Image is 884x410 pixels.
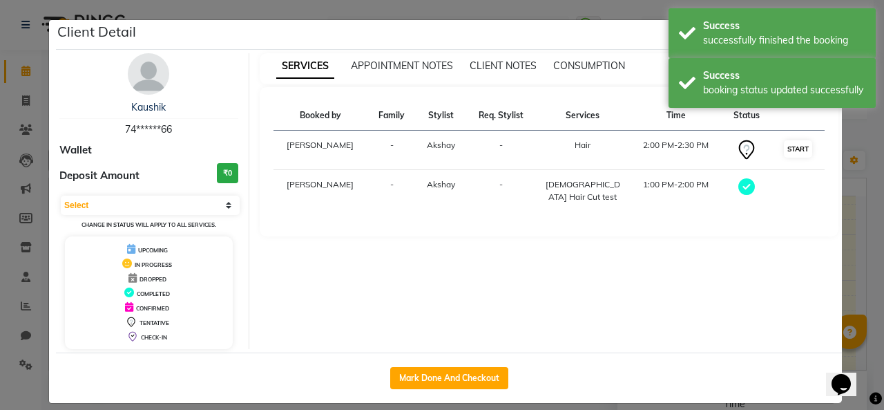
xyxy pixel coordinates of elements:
[273,101,368,131] th: Booked by
[703,68,865,83] div: Success
[703,83,865,97] div: booking status updated successfully
[273,131,368,170] td: [PERSON_NAME]
[544,139,622,151] div: Hair
[136,305,169,312] span: CONFIRMED
[217,163,238,183] h3: ₹0
[128,53,169,95] img: avatar
[467,131,537,170] td: -
[470,59,537,72] span: CLIENT NOTES
[137,290,170,297] span: COMPLETED
[630,101,722,131] th: Time
[703,19,865,33] div: Success
[81,221,216,228] small: Change in status will apply to all services.
[273,170,368,212] td: [PERSON_NAME]
[390,367,508,389] button: Mark Done And Checkout
[467,170,537,212] td: -
[722,101,771,131] th: Status
[351,59,453,72] span: APPOINTMENT NOTES
[544,178,622,203] div: [DEMOGRAPHIC_DATA] Hair Cut test
[135,261,172,268] span: IN PROGRESS
[141,334,167,341] span: CHECK-IN
[826,355,870,396] iframe: chat widget
[630,170,722,212] td: 1:00 PM-2:00 PM
[276,54,334,79] span: SERVICES
[131,101,166,113] a: Kaushik
[59,142,92,158] span: Wallet
[416,101,466,131] th: Stylist
[140,276,166,283] span: DROPPED
[536,101,630,131] th: Services
[630,131,722,170] td: 2:00 PM-2:30 PM
[59,168,140,184] span: Deposit Amount
[467,101,537,131] th: Req. Stylist
[140,319,169,326] span: TENTATIVE
[367,131,416,170] td: -
[57,21,136,42] h5: Client Detail
[427,179,455,189] span: Akshay
[703,33,865,48] div: successfully finished the booking
[427,140,455,150] span: Akshay
[138,247,168,254] span: UPCOMING
[784,140,812,158] button: START
[367,101,416,131] th: Family
[553,59,625,72] span: CONSUMPTION
[367,170,416,212] td: -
